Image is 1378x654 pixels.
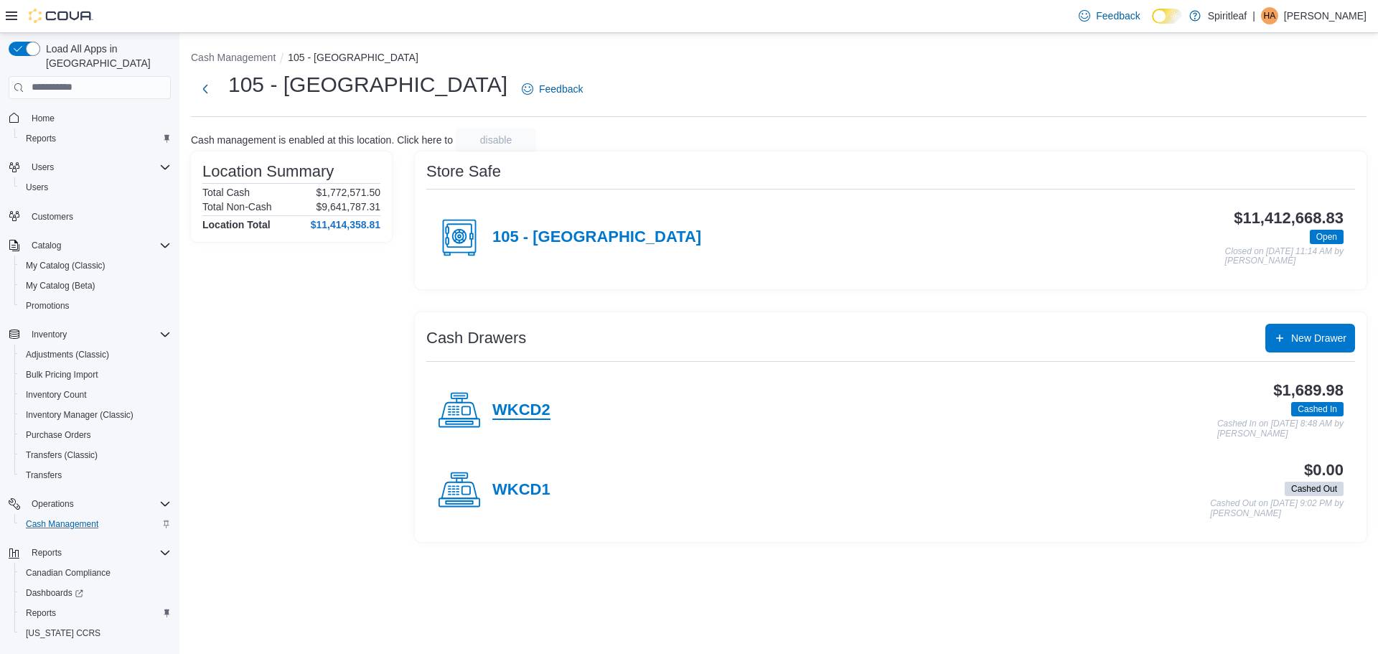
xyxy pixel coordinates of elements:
[202,201,272,212] h6: Total Non-Cash
[14,256,177,276] button: My Catalog (Classic)
[311,219,380,230] h4: $11,414,358.81
[20,625,171,642] span: Washington CCRS
[1291,482,1337,495] span: Cashed Out
[14,177,177,197] button: Users
[20,130,62,147] a: Reports
[20,346,115,363] a: Adjustments (Classic)
[20,467,67,484] a: Transfers
[14,345,177,365] button: Adjustments (Classic)
[32,498,74,510] span: Operations
[14,276,177,296] button: My Catalog (Beta)
[26,495,80,513] button: Operations
[426,330,526,347] h3: Cash Drawers
[20,406,139,424] a: Inventory Manager (Classic)
[1208,7,1247,24] p: Spiritleaf
[3,543,177,563] button: Reports
[26,110,60,127] a: Home
[20,130,171,147] span: Reports
[26,182,48,193] span: Users
[1234,210,1344,227] h3: $11,412,668.83
[26,544,67,561] button: Reports
[1073,1,1145,30] a: Feedback
[3,324,177,345] button: Inventory
[20,277,101,294] a: My Catalog (Beta)
[26,389,87,401] span: Inventory Count
[26,544,171,561] span: Reports
[14,425,177,445] button: Purchase Orders
[26,627,100,639] span: [US_STATE] CCRS
[26,300,70,312] span: Promotions
[26,429,91,441] span: Purchase Orders
[32,211,73,223] span: Customers
[20,426,171,444] span: Purchase Orders
[20,257,111,274] a: My Catalog (Classic)
[26,237,171,254] span: Catalog
[14,623,177,643] button: [US_STATE] CCRS
[20,297,75,314] a: Promotions
[20,386,93,403] a: Inventory Count
[40,42,171,70] span: Load All Apps in [GEOGRAPHIC_DATA]
[26,280,95,291] span: My Catalog (Beta)
[191,52,276,63] button: Cash Management
[20,297,171,314] span: Promotions
[14,405,177,425] button: Inventory Manager (Classic)
[1291,402,1344,416] span: Cashed In
[26,495,171,513] span: Operations
[26,237,67,254] button: Catalog
[20,564,171,581] span: Canadian Compliance
[14,296,177,316] button: Promotions
[191,50,1367,67] nav: An example of EuiBreadcrumbs
[539,82,583,96] span: Feedback
[316,187,380,198] p: $1,772,571.50
[20,426,97,444] a: Purchase Orders
[20,584,89,602] a: Dashboards
[1304,462,1344,479] h3: $0.00
[3,157,177,177] button: Users
[20,447,103,464] a: Transfers (Classic)
[20,277,171,294] span: My Catalog (Beta)
[20,515,171,533] span: Cash Management
[32,113,55,124] span: Home
[191,134,453,146] p: Cash management is enabled at this location. Click here to
[26,207,171,225] span: Customers
[26,159,60,176] button: Users
[1284,7,1367,24] p: [PERSON_NAME]
[1310,230,1344,244] span: Open
[26,409,133,421] span: Inventory Manager (Classic)
[3,235,177,256] button: Catalog
[14,129,177,149] button: Reports
[14,385,177,405] button: Inventory Count
[1273,382,1344,399] h3: $1,689.98
[1291,331,1346,345] span: New Drawer
[14,603,177,623] button: Reports
[3,108,177,129] button: Home
[288,52,418,63] button: 105 - [GEOGRAPHIC_DATA]
[426,163,501,180] h3: Store Safe
[20,467,171,484] span: Transfers
[1285,482,1344,496] span: Cashed Out
[1264,7,1276,24] span: HA
[14,465,177,485] button: Transfers
[32,547,62,559] span: Reports
[492,228,701,247] h4: 105 - [GEOGRAPHIC_DATA]
[26,208,79,225] a: Customers
[1298,403,1337,416] span: Cashed In
[20,625,106,642] a: [US_STATE] CCRS
[202,219,271,230] h4: Location Total
[191,75,220,103] button: Next
[20,386,171,403] span: Inventory Count
[20,179,171,196] span: Users
[26,109,171,127] span: Home
[3,494,177,514] button: Operations
[492,401,550,420] h4: WKCD2
[20,406,171,424] span: Inventory Manager (Classic)
[1217,419,1344,439] p: Cashed In on [DATE] 8:48 AM by [PERSON_NAME]
[20,366,171,383] span: Bulk Pricing Import
[202,163,334,180] h3: Location Summary
[26,326,171,343] span: Inventory
[26,567,111,579] span: Canadian Compliance
[26,518,98,530] span: Cash Management
[3,206,177,227] button: Customers
[14,583,177,603] a: Dashboards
